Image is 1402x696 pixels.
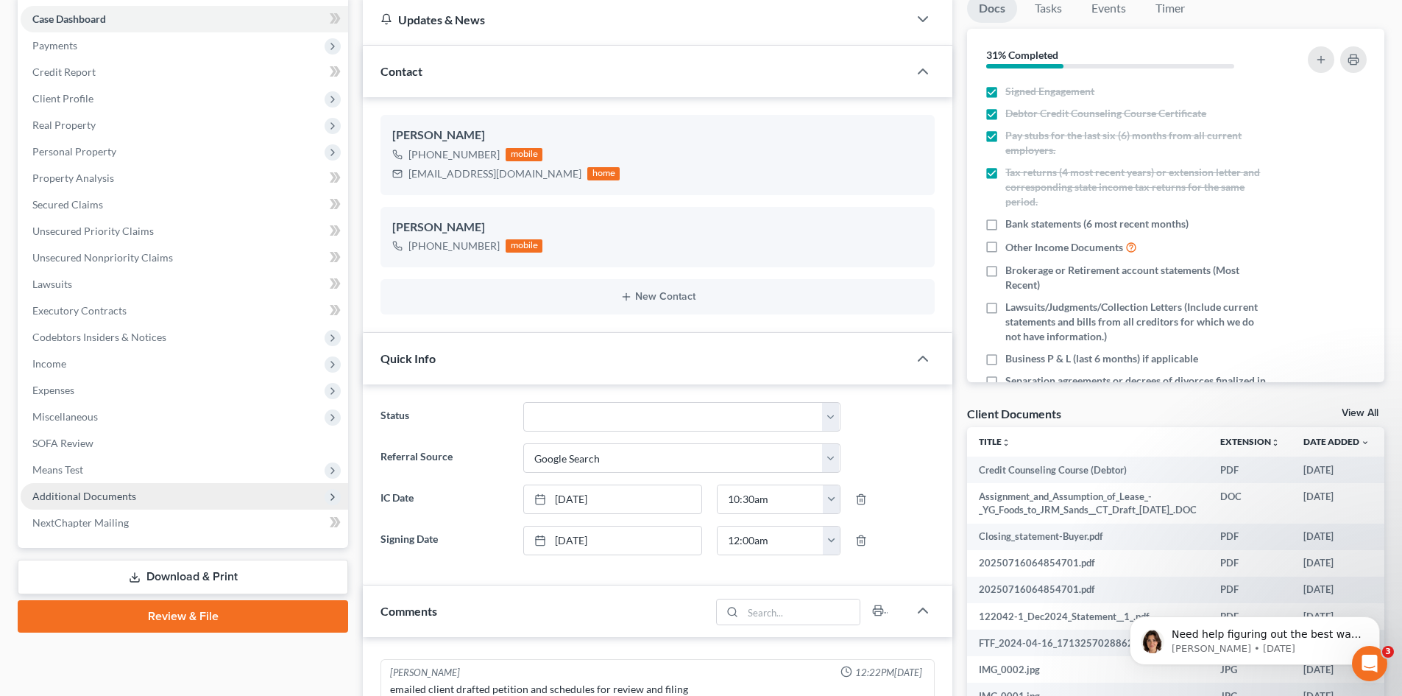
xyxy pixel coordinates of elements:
[1005,351,1198,366] span: Business P & L (last 6 months) if applicable
[18,560,348,594] a: Download & Print
[32,278,72,290] span: Lawsuits
[373,402,515,432] label: Status
[22,93,272,141] div: message notification from Emma, 1d ago. Need help figuring out the best way to enter your client'...
[1220,436,1280,447] a: Extensionunfold_more
[967,406,1061,421] div: Client Documents
[1271,438,1280,447] i: unfold_more
[373,443,515,473] label: Referral Source
[718,485,824,513] input: -- : --
[32,516,129,529] span: NextChapter Mailing
[32,357,66,370] span: Income
[32,66,96,78] span: Credit Report
[21,271,348,298] a: Lawsuits
[32,225,154,237] span: Unsecured Priority Claims
[1352,646,1387,681] iframe: Intercom live chat
[1005,240,1123,255] span: Other Income Documents
[1208,457,1292,483] td: PDF
[21,510,348,536] a: NextChapter Mailing
[1342,408,1378,418] a: View All
[392,291,923,303] button: New Contact
[32,304,127,317] span: Executory Contracts
[32,437,93,449] span: SOFA Review
[21,218,348,245] a: Unsecured Priority Claims
[1361,438,1370,447] i: expand_more
[380,351,436,365] span: Quick Info
[380,12,891,27] div: Updates & News
[1108,524,1402,689] iframe: Intercom notifications message
[1002,438,1010,447] i: unfold_more
[1005,300,1267,344] span: Lawsuits/Judgments/Collection Letters (Include current statements and bills from all creditors fo...
[524,527,701,555] a: [DATE]
[21,6,348,32] a: Case Dashboard
[392,219,923,236] div: [PERSON_NAME]
[32,92,93,105] span: Client Profile
[390,666,460,680] div: [PERSON_NAME]
[986,49,1058,61] strong: 31% Completed
[1005,84,1094,99] span: Signed Engagement
[32,410,98,423] span: Miscellaneous
[979,436,1010,447] a: Titleunfold_more
[21,245,348,271] a: Unsecured Nonpriority Claims
[32,39,77,52] span: Payments
[1208,483,1292,524] td: DOC
[1303,436,1370,447] a: Date Added expand_more
[1005,128,1267,158] span: Pay stubs for the last six (6) months from all current employers.
[408,166,581,181] div: [EMAIL_ADDRESS][DOMAIN_NAME]
[32,463,83,476] span: Means Test
[380,604,437,618] span: Comments
[967,577,1208,603] td: 20250716064854701.pdf
[506,239,542,253] div: mobile
[33,106,57,130] img: Profile image for Emma
[32,119,96,131] span: Real Property
[743,600,860,625] input: Search...
[21,298,348,324] a: Executory Contracts
[32,490,136,502] span: Additional Documents
[1005,263,1267,292] span: Brokerage or Retirement account statements (Most Recent)
[967,457,1208,483] td: Credit Counseling Course (Debtor)
[380,64,422,78] span: Contact
[1005,106,1206,121] span: Debtor Credit Counseling Course Certificate
[1292,457,1381,483] td: [DATE]
[1005,165,1267,209] span: Tax returns (4 most recent years) or extension letter and corresponding state income tax returns ...
[967,656,1208,683] td: IMG_0002.jpg
[392,127,923,144] div: [PERSON_NAME]
[408,239,500,253] div: [PHONE_NUMBER]
[967,550,1208,577] td: 20250716064854701.pdf
[967,483,1208,524] td: Assignment_and_Assumption_of_Lease_-_YG_Foods_to_JRM_Sands__CT_Draft_[DATE]_.DOC
[21,191,348,218] a: Secured Claims
[21,165,348,191] a: Property Analysis
[21,59,348,85] a: Credit Report
[32,198,103,211] span: Secured Claims
[855,666,922,680] span: 12:22PM[DATE]
[1005,217,1189,231] span: Bank statements (6 most recent months)
[967,524,1208,550] td: Closing_statement-Buyer.pdf
[32,331,166,343] span: Codebtors Insiders & Notices
[506,148,542,161] div: mobile
[64,119,254,132] p: Message from Emma, sent 1d ago
[373,526,515,555] label: Signing Date
[373,485,515,514] label: IC Date
[32,172,114,184] span: Property Analysis
[967,603,1208,630] td: 122042-1_Dec2024_Statement__1_.pdf
[32,13,106,25] span: Case Dashboard
[18,600,348,633] a: Review & File
[524,485,701,513] a: [DATE]
[967,630,1208,656] td: FTF_2024-04-16_1713257028862.pdf
[32,251,173,264] span: Unsecured Nonpriority Claims
[32,384,74,396] span: Expenses
[1005,373,1267,403] span: Separation agreements or decrees of divorces finalized in the past 2 years
[64,105,254,189] span: Need help figuring out the best way to enter your client's income? Here's a quick article to show...
[718,527,824,555] input: -- : --
[1292,483,1381,524] td: [DATE]
[408,147,500,162] div: [PHONE_NUMBER]
[587,167,620,180] div: home
[32,145,116,158] span: Personal Property
[1382,646,1394,658] span: 3
[21,430,348,457] a: SOFA Review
